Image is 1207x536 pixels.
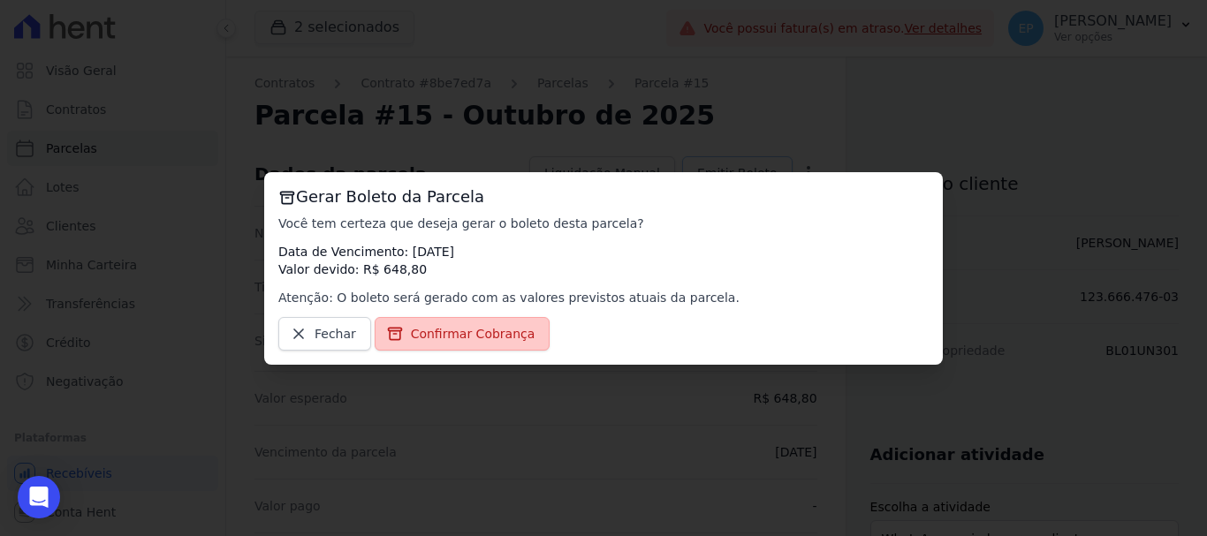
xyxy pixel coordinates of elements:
[278,215,929,232] p: Você tem certeza que deseja gerar o boleto desta parcela?
[315,325,356,343] span: Fechar
[411,325,535,343] span: Confirmar Cobrança
[375,317,550,351] a: Confirmar Cobrança
[278,317,371,351] a: Fechar
[278,243,929,278] p: Data de Vencimento: [DATE] Valor devido: R$ 648,80
[278,289,929,306] p: Atenção: O boleto será gerado com as valores previstos atuais da parcela.
[18,476,60,518] div: Open Intercom Messenger
[278,186,929,208] h3: Gerar Boleto da Parcela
